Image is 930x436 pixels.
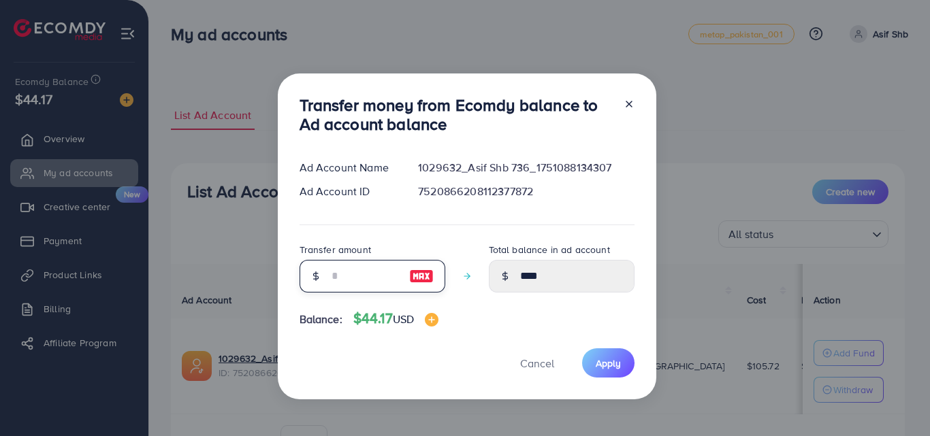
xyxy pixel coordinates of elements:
[503,348,571,378] button: Cancel
[289,160,408,175] div: Ad Account Name
[872,375,920,426] iframe: Chat
[520,356,554,371] span: Cancel
[425,313,438,326] img: image
[300,243,371,256] label: Transfer amount
[407,160,645,175] div: 1029632_Asif Shb 736_1751088134307
[582,348,635,378] button: Apply
[409,268,434,284] img: image
[489,243,610,256] label: Total balance in ad account
[393,312,414,326] span: USD
[300,312,342,327] span: Balance:
[596,356,621,370] span: Apply
[300,95,613,135] h3: Transfer money from Ecomdy balance to Ad account balance
[353,310,438,327] h4: $44.17
[407,184,645,199] div: 7520866208112377872
[289,184,408,199] div: Ad Account ID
